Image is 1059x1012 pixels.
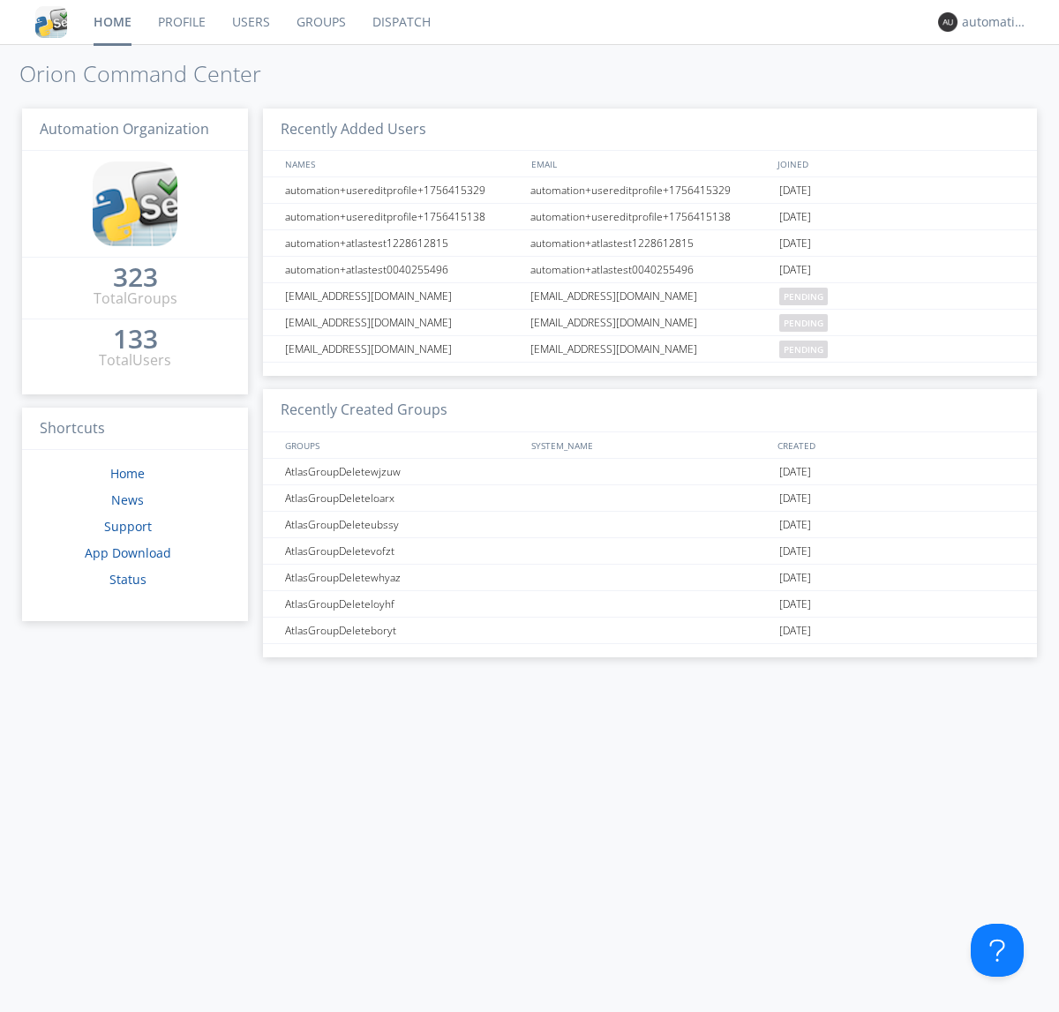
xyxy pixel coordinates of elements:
[281,230,525,256] div: automation+atlastest1228612815
[779,538,811,565] span: [DATE]
[22,408,248,451] h3: Shortcuts
[263,283,1037,310] a: [EMAIL_ADDRESS][DOMAIN_NAME][EMAIL_ADDRESS][DOMAIN_NAME]pending
[526,230,775,256] div: automation+atlastest1228612815
[263,177,1037,204] a: automation+usereditprofile+1756415329automation+usereditprofile+1756415329[DATE]
[109,571,146,588] a: Status
[281,459,525,484] div: AtlasGroupDeletewjzuw
[263,109,1037,152] h3: Recently Added Users
[263,565,1037,591] a: AtlasGroupDeletewhyaz[DATE]
[281,538,525,564] div: AtlasGroupDeletevofzt
[779,204,811,230] span: [DATE]
[263,310,1037,336] a: [EMAIL_ADDRESS][DOMAIN_NAME][EMAIL_ADDRESS][DOMAIN_NAME]pending
[263,336,1037,363] a: [EMAIL_ADDRESS][DOMAIN_NAME][EMAIL_ADDRESS][DOMAIN_NAME]pending
[281,336,525,362] div: [EMAIL_ADDRESS][DOMAIN_NAME]
[281,432,522,458] div: GROUPS
[526,336,775,362] div: [EMAIL_ADDRESS][DOMAIN_NAME]
[779,177,811,204] span: [DATE]
[779,618,811,644] span: [DATE]
[281,591,525,617] div: AtlasGroupDeleteloyhf
[971,924,1024,977] iframe: Toggle Customer Support
[526,310,775,335] div: [EMAIL_ADDRESS][DOMAIN_NAME]
[779,485,811,512] span: [DATE]
[779,459,811,485] span: [DATE]
[104,518,152,535] a: Support
[526,257,775,282] div: automation+atlastest0040255496
[773,151,1020,176] div: JOINED
[263,538,1037,565] a: AtlasGroupDeletevofzt[DATE]
[526,204,775,229] div: automation+usereditprofile+1756415138
[281,257,525,282] div: automation+atlastest0040255496
[263,459,1037,485] a: AtlasGroupDeletewjzuw[DATE]
[111,491,144,508] a: News
[779,565,811,591] span: [DATE]
[263,204,1037,230] a: automation+usereditprofile+1756415138automation+usereditprofile+1756415138[DATE]
[263,618,1037,644] a: AtlasGroupDeleteboryt[DATE]
[110,465,145,482] a: Home
[93,161,177,246] img: cddb5a64eb264b2086981ab96f4c1ba7
[962,13,1028,31] div: automation+atlas0020
[281,485,525,511] div: AtlasGroupDeleteloarx
[779,314,828,332] span: pending
[779,341,828,358] span: pending
[113,330,158,348] div: 133
[35,6,67,38] img: cddb5a64eb264b2086981ab96f4c1ba7
[263,389,1037,432] h3: Recently Created Groups
[281,177,525,203] div: automation+usereditprofile+1756415329
[263,512,1037,538] a: AtlasGroupDeleteubssy[DATE]
[113,330,158,350] a: 133
[94,289,177,309] div: Total Groups
[779,257,811,283] span: [DATE]
[938,12,958,32] img: 373638.png
[526,283,775,309] div: [EMAIL_ADDRESS][DOMAIN_NAME]
[779,288,828,305] span: pending
[779,591,811,618] span: [DATE]
[113,268,158,286] div: 323
[281,204,525,229] div: automation+usereditprofile+1756415138
[527,151,773,176] div: EMAIL
[99,350,171,371] div: Total Users
[779,230,811,257] span: [DATE]
[526,177,775,203] div: automation+usereditprofile+1756415329
[779,512,811,538] span: [DATE]
[85,544,171,561] a: App Download
[527,432,773,458] div: SYSTEM_NAME
[281,151,522,176] div: NAMES
[263,485,1037,512] a: AtlasGroupDeleteloarx[DATE]
[281,565,525,590] div: AtlasGroupDeletewhyaz
[281,618,525,643] div: AtlasGroupDeleteboryt
[281,283,525,309] div: [EMAIL_ADDRESS][DOMAIN_NAME]
[263,257,1037,283] a: automation+atlastest0040255496automation+atlastest0040255496[DATE]
[773,432,1020,458] div: CREATED
[281,512,525,537] div: AtlasGroupDeleteubssy
[113,268,158,289] a: 323
[263,591,1037,618] a: AtlasGroupDeleteloyhf[DATE]
[40,119,209,139] span: Automation Organization
[263,230,1037,257] a: automation+atlastest1228612815automation+atlastest1228612815[DATE]
[281,310,525,335] div: [EMAIL_ADDRESS][DOMAIN_NAME]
